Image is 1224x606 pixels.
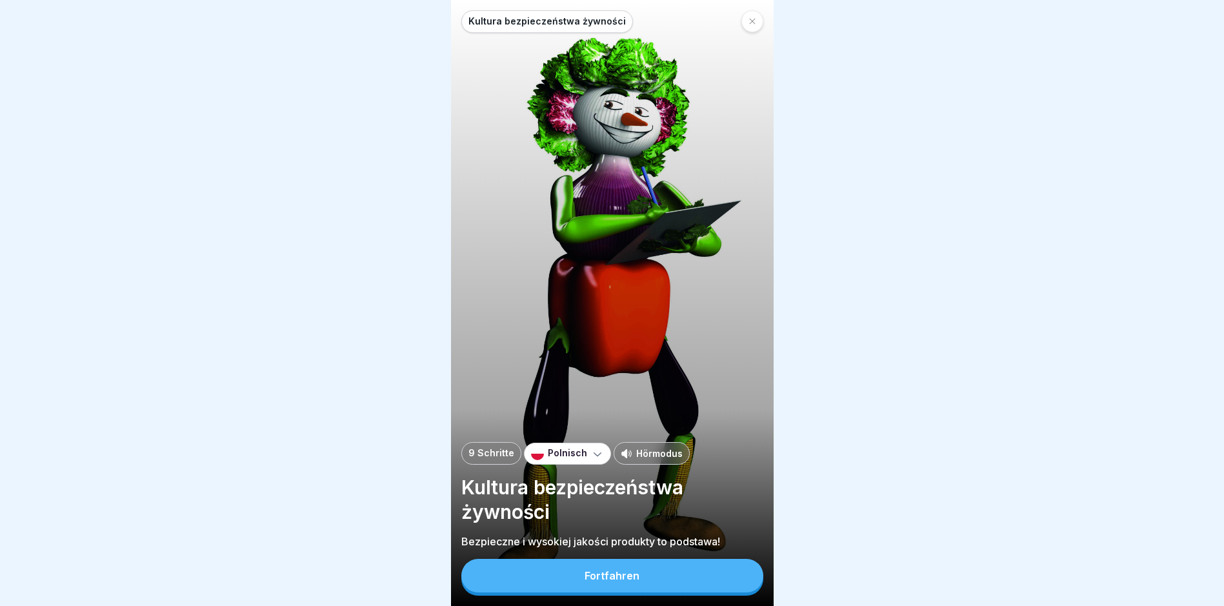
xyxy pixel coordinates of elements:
p: 9 Schritte [468,448,514,459]
div: Fortfahren [585,570,639,581]
p: Kultura bezpieczeństwa żywności [468,16,626,27]
p: Bezpieczne i wysokiej jakości produkty to podstawa! [461,534,763,549]
p: Polnisch [548,448,587,459]
p: Hörmodus [636,447,683,460]
img: pl.svg [531,447,544,460]
p: Kultura bezpieczeństwa żywności [461,475,763,524]
button: Fortfahren [461,559,763,592]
